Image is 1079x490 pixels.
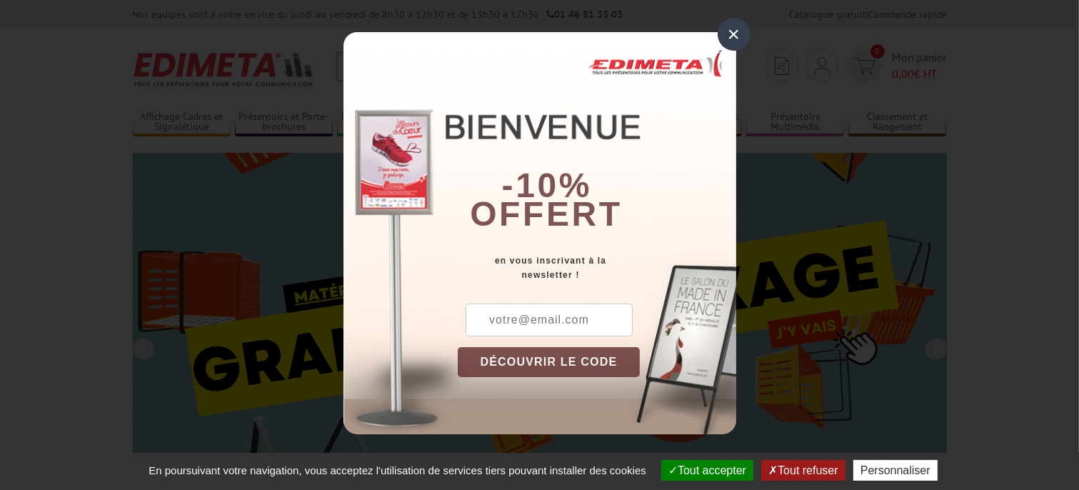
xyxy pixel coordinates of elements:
div: en vous inscrivant à la newsletter ! [458,254,736,282]
input: votre@email.com [466,304,633,336]
button: Tout accepter [661,460,753,481]
button: Tout refuser [761,460,845,481]
div: × [718,18,751,51]
span: En poursuivant votre navigation, vous acceptez l'utilisation de services tiers pouvant installer ... [141,464,653,476]
button: DÉCOUVRIR LE CODE [458,347,641,377]
font: offert [470,195,623,233]
button: Personnaliser (fenêtre modale) [853,460,938,481]
b: -10% [502,166,592,204]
